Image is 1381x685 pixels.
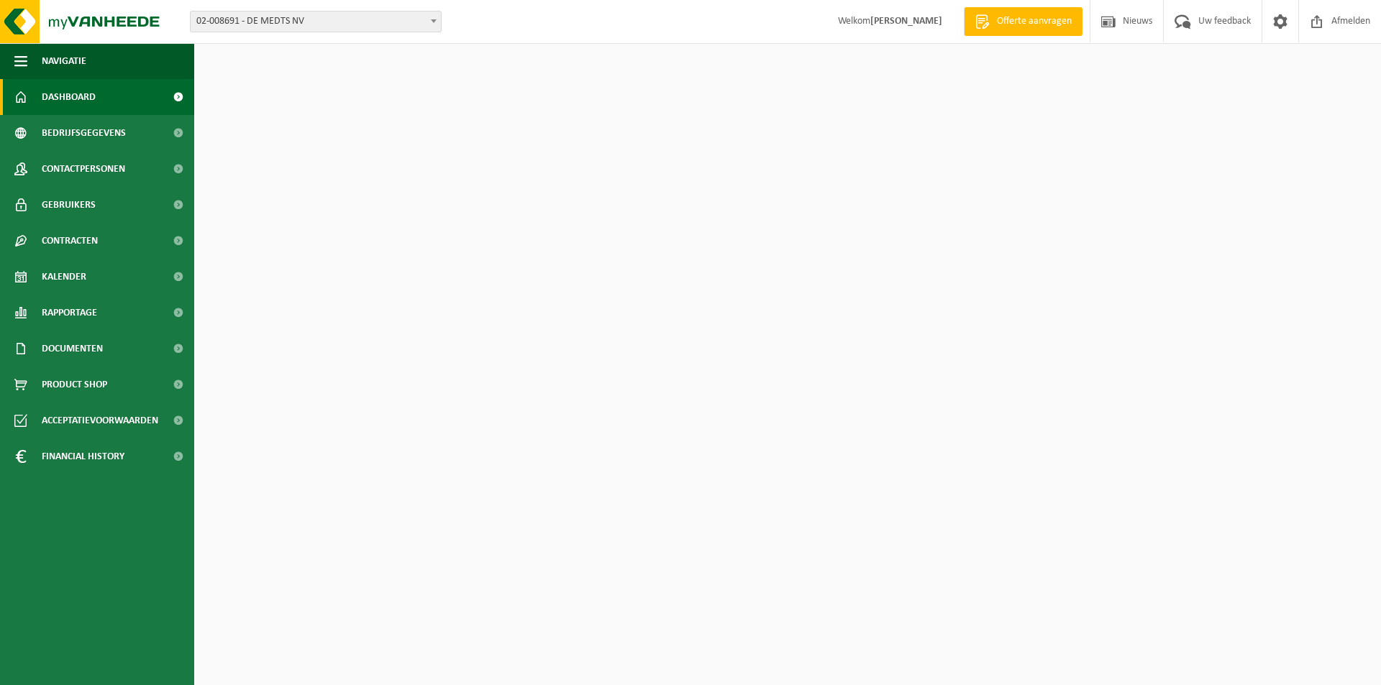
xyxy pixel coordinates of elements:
[42,295,97,331] span: Rapportage
[42,223,98,259] span: Contracten
[42,187,96,223] span: Gebruikers
[42,331,103,367] span: Documenten
[7,653,240,685] iframe: chat widget
[42,79,96,115] span: Dashboard
[993,14,1075,29] span: Offerte aanvragen
[42,367,107,403] span: Product Shop
[42,438,124,474] span: Financial History
[42,403,158,438] span: Acceptatievoorwaarden
[42,259,86,295] span: Kalender
[870,16,942,27] strong: [PERSON_NAME]
[191,12,441,32] span: 02-008691 - DE MEDTS NV
[42,151,125,187] span: Contactpersonen
[964,7,1083,36] a: Offerte aanvragen
[42,43,86,79] span: Navigatie
[42,115,126,151] span: Bedrijfsgegevens
[190,11,442,32] span: 02-008691 - DE MEDTS NV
